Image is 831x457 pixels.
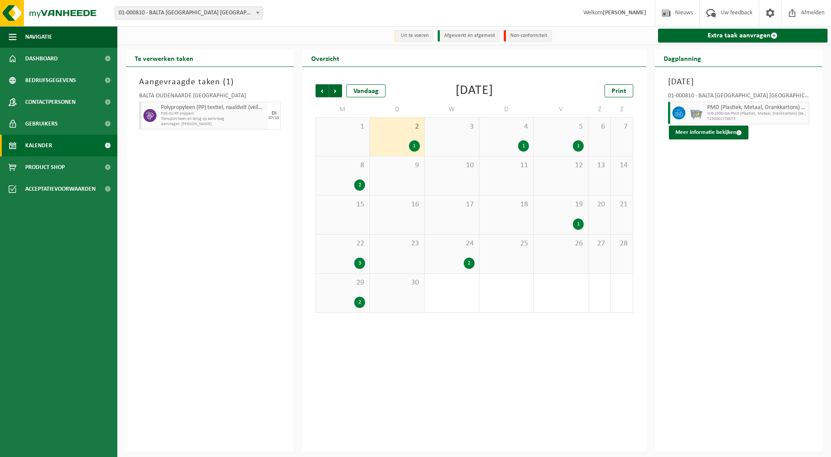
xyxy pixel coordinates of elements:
span: Aanvrager: [PERSON_NAME] [161,122,266,127]
span: 26 [538,239,584,248]
td: V [534,102,588,117]
span: Polypropyleen (PP) textiel, naaldvilt (vellen / linten) [161,104,266,111]
div: DI [272,111,276,116]
span: 21 [615,200,628,209]
td: Z [588,102,611,117]
div: 1 [573,219,584,230]
div: 2 [354,179,365,191]
span: Volgende [329,84,342,97]
span: Kalender [25,135,52,156]
h2: Te verwerken taken [126,50,202,66]
span: Bedrijfsgegevens [25,70,76,91]
li: Non-conformiteit [504,30,552,42]
a: Print [605,84,633,97]
span: 18 [484,200,529,209]
td: D [479,102,534,117]
span: 1 [226,78,231,86]
div: BALTA OUDENAARDE [GEOGRAPHIC_DATA] [139,93,281,102]
span: Gebruikers [25,113,58,135]
div: 2 [464,258,475,269]
span: 10 [429,161,475,170]
span: 27 [593,239,606,248]
div: 1 [573,140,584,152]
img: WB-2500-GAL-GY-01 [690,106,703,119]
strong: [PERSON_NAME] [603,10,646,16]
span: 15 [320,200,366,209]
div: 1 [409,140,420,152]
span: P30-CU PP snippers [161,111,266,116]
span: T250001778673 [707,116,807,122]
h3: [DATE] [668,76,810,89]
span: 1 [320,122,366,132]
span: 6 [593,122,606,132]
span: 01-000810 - BALTA OUDENAARDE NV - OUDENAARDE [115,7,262,19]
div: 07/10 [269,116,279,120]
span: Navigatie [25,26,52,48]
span: 4 [484,122,529,132]
span: Transport heen en terug op aanvraag [161,116,266,122]
li: Afgewerkt en afgemeld [438,30,499,42]
span: 7 [615,122,628,132]
a: Extra taak aanvragen [658,29,828,43]
span: 14 [615,161,628,170]
span: 3 [429,122,475,132]
span: 13 [593,161,606,170]
span: 9 [374,161,420,170]
td: M [316,102,370,117]
h3: Aangevraagde taken ( ) [139,76,281,89]
h2: Dagplanning [655,50,710,66]
span: Product Shop [25,156,65,178]
span: Print [612,88,626,95]
span: Contactpersonen [25,91,76,113]
div: [DATE] [455,84,493,97]
td: W [425,102,479,117]
h2: Overzicht [302,50,348,66]
div: 1 [518,140,529,152]
div: 3 [354,258,365,269]
span: 25 [484,239,529,248]
span: WB-2500-GA PMD (Plastiek, Metaal, Drankkartons) (bedrijven) [707,111,807,116]
span: 28 [615,239,628,248]
div: 2 [354,297,365,308]
span: 5 [538,122,584,132]
span: 29 [320,278,366,288]
span: 2 [374,122,420,132]
span: 19 [538,200,584,209]
span: 11 [484,161,529,170]
li: Uit te voeren [394,30,433,42]
span: 30 [374,278,420,288]
span: 01-000810 - BALTA OUDENAARDE NV - OUDENAARDE [115,7,263,20]
span: 23 [374,239,420,248]
span: 24 [429,239,475,248]
span: PMD (Plastiek, Metaal, Drankkartons) (bedrijven) [707,104,807,111]
button: Meer informatie bekijken [669,126,748,139]
span: 8 [320,161,366,170]
td: D [370,102,425,117]
span: Acceptatievoorwaarden [25,178,96,200]
span: 16 [374,200,420,209]
span: Dashboard [25,48,58,70]
div: Vandaag [346,84,386,97]
span: 22 [320,239,366,248]
span: 20 [593,200,606,209]
div: 01-000810 - BALTA [GEOGRAPHIC_DATA] [GEOGRAPHIC_DATA] - [GEOGRAPHIC_DATA] [668,93,810,102]
span: 12 [538,161,584,170]
td: Z [611,102,633,117]
span: Vorige [316,84,329,97]
span: 17 [429,200,475,209]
